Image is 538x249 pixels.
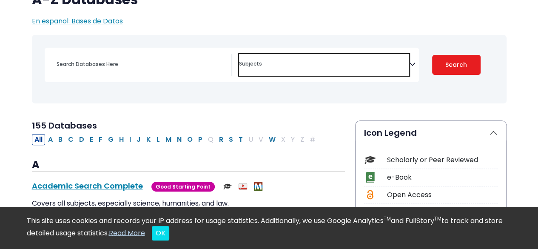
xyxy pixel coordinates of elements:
[32,134,319,144] div: Alpha-list to filter by first letter of database name
[154,134,162,145] button: Filter Results L
[77,134,87,145] button: Filter Results D
[152,226,169,240] button: Close
[196,134,205,145] button: Filter Results P
[32,35,507,103] nav: Search filters
[356,121,506,145] button: Icon Legend
[266,134,278,145] button: Filter Results W
[254,182,262,191] img: MeL (Michigan electronic Library)
[185,134,195,145] button: Filter Results O
[27,216,512,240] div: This site uses cookies and records your IP address for usage statistics. Additionally, we use Goo...
[387,190,498,200] div: Open Access
[117,134,126,145] button: Filter Results H
[32,16,123,26] a: En español: Bases de Datos
[365,189,376,200] img: Icon Open Access
[236,134,245,145] button: Filter Results T
[65,134,76,145] button: Filter Results C
[364,172,376,183] img: Icon e-Book
[151,182,215,192] span: Good Starting Point
[32,159,345,172] h3: A
[364,154,376,166] img: Icon Scholarly or Peer Reviewed
[387,172,498,183] div: e-Book
[223,182,232,191] img: Scholarly or Peer Reviewed
[364,206,376,218] img: Icon Statistics
[32,180,143,191] a: Academic Search Complete
[163,134,174,145] button: Filter Results M
[109,228,145,238] a: Read More
[239,61,409,68] textarea: Search
[134,134,143,145] button: Filter Results J
[434,215,441,222] sup: TM
[432,55,481,75] button: Submit for Search Results
[105,134,116,145] button: Filter Results G
[32,120,97,132] span: 155 Databases
[127,134,134,145] button: Filter Results I
[51,58,231,70] input: Search database by title or keyword
[32,134,45,145] button: All
[226,134,236,145] button: Filter Results S
[46,134,55,145] button: Filter Results A
[216,134,226,145] button: Filter Results R
[56,134,65,145] button: Filter Results B
[144,134,154,145] button: Filter Results K
[96,134,105,145] button: Filter Results F
[384,215,391,222] sup: TM
[387,155,498,165] div: Scholarly or Peer Reviewed
[32,198,345,209] p: Covers all subjects, especially science, humanities, and law.
[239,182,247,191] img: Audio & Video
[87,134,96,145] button: Filter Results E
[174,134,184,145] button: Filter Results N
